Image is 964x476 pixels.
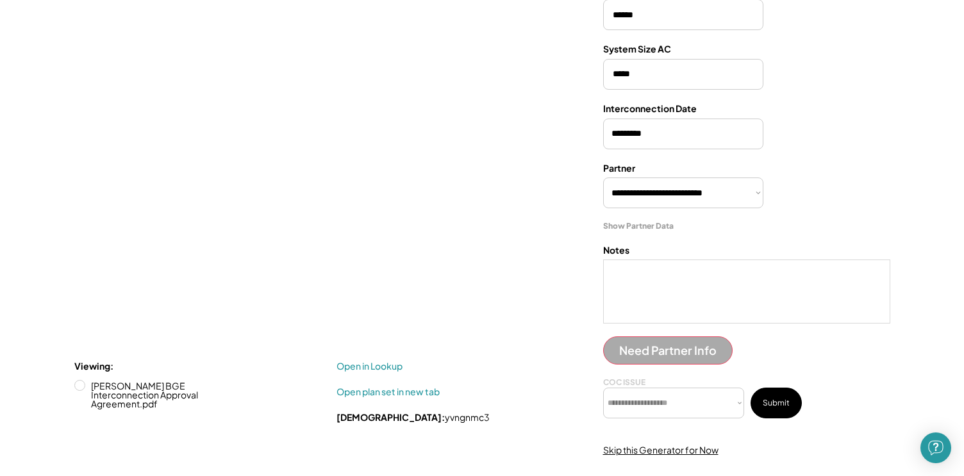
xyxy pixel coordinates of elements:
[603,244,629,257] div: Notes
[87,381,203,408] label: [PERSON_NAME] BGE Interconnection Approval Agreement.pdf
[337,411,445,423] strong: [DEMOGRAPHIC_DATA]:
[74,360,113,373] div: Viewing:
[603,336,733,365] button: Need Partner Info
[603,43,671,56] div: System Size AC
[337,386,440,398] a: Open plan set in new tab
[751,388,802,418] button: Submit
[603,377,645,388] div: COC ISSUE
[337,360,433,373] a: Open in Lookup
[920,432,951,463] div: Open Intercom Messenger
[603,162,635,175] div: Partner
[603,221,674,231] div: Show Partner Data
[337,411,490,424] div: yvngnmc3
[603,444,719,457] div: Skip this Generator for Now
[603,103,697,115] div: Interconnection Date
